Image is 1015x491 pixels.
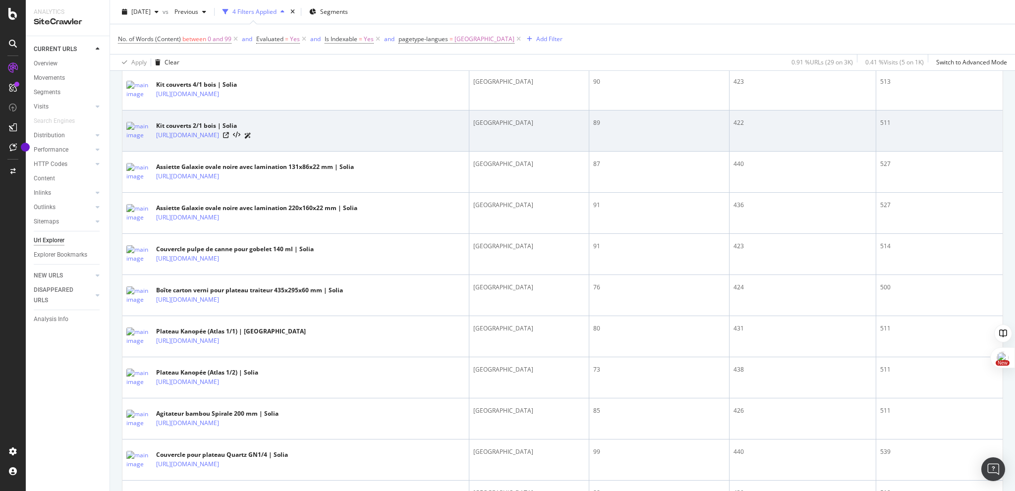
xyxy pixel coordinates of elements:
[208,32,231,46] span: 0 and 99
[232,7,277,16] div: 4 Filters Applied
[34,58,57,69] div: Overview
[126,451,151,469] img: main image
[34,145,93,155] a: Performance
[34,44,93,55] a: CURRENT URLS
[320,7,348,16] span: Segments
[34,145,68,155] div: Performance
[34,271,63,281] div: NEW URLS
[156,295,219,305] a: [URL][DOMAIN_NAME]
[34,202,56,213] div: Outlinks
[880,242,999,251] div: 514
[156,130,219,140] a: [URL][DOMAIN_NAME]
[156,409,279,418] div: Agitateur bambou Spirale 200 mm | Solia
[34,285,84,306] div: DISAPPEARED URLS
[34,173,103,184] a: Content
[593,283,725,292] div: 76
[34,16,102,28] div: SiteCrawler
[34,102,93,112] a: Visits
[733,283,872,292] div: 424
[593,77,725,86] div: 90
[156,459,219,469] a: [URL][DOMAIN_NAME]
[34,314,68,325] div: Analysis Info
[733,324,872,333] div: 431
[52,58,76,65] div: Domaine
[880,365,999,374] div: 511
[473,365,585,374] div: [GEOGRAPHIC_DATA]
[733,201,872,210] div: 436
[34,159,67,169] div: HTTP Codes
[156,336,219,346] a: [URL][DOMAIN_NAME]
[156,171,219,181] a: [URL][DOMAIN_NAME]
[473,77,585,86] div: [GEOGRAPHIC_DATA]
[880,283,999,292] div: 500
[151,55,179,70] button: Clear
[34,188,51,198] div: Inlinks
[981,457,1005,481] div: Open Intercom Messenger
[733,406,872,415] div: 426
[450,35,453,43] span: =
[156,213,219,222] a: [URL][DOMAIN_NAME]
[41,57,49,65] img: tab_domain_overview_orange.svg
[733,160,872,168] div: 440
[34,58,103,69] a: Overview
[34,235,64,246] div: Url Explorer
[156,450,288,459] div: Couvercle pour plateau Quartz GN1/4 | Solia
[34,217,93,227] a: Sitemaps
[34,202,93,213] a: Outlinks
[536,35,563,43] div: Add Filter
[593,324,725,333] div: 80
[126,81,151,99] img: main image
[288,7,297,17] div: times
[156,204,357,213] div: Assiette Galaxie ovale noire avec lamination 220x160x22 mm | Solia
[932,55,1007,70] button: Switch to Advanced Mode
[156,286,343,295] div: Boîte carton verni pour plateau traiteur 435x295x60 mm | Solia
[34,314,103,325] a: Analysis Info
[473,201,585,210] div: [GEOGRAPHIC_DATA]
[593,447,725,456] div: 99
[523,33,563,45] button: Add Filter
[34,285,93,306] a: DISAPPEARED URLS
[170,4,210,20] button: Previous
[34,250,87,260] div: Explorer Bookmarks
[219,4,288,20] button: 4 Filters Applied
[733,365,872,374] div: 438
[156,418,219,428] a: [URL][DOMAIN_NAME]
[244,130,251,141] a: AI Url Details
[170,7,198,16] span: Previous
[364,32,374,46] span: Yes
[593,201,725,210] div: 91
[733,77,872,86] div: 423
[384,35,395,43] div: and
[593,118,725,127] div: 89
[131,58,147,66] div: Apply
[34,116,85,126] a: Search Engines
[305,4,352,20] button: Segments
[126,163,151,181] img: main image
[34,217,59,227] div: Sitemaps
[163,7,170,16] span: vs
[34,235,103,246] a: Url Explorer
[21,143,30,152] div: Tooltip anchor
[310,35,321,43] div: and
[256,35,283,43] span: Evaluated
[156,80,251,89] div: Kit couverts 4/1 bois | Solia
[34,73,65,83] div: Movements
[593,365,725,374] div: 73
[880,447,999,456] div: 539
[791,58,853,66] div: 0.91 % URLs ( 29 on 3K )
[593,242,725,251] div: 91
[473,283,585,292] div: [GEOGRAPHIC_DATA]
[865,58,924,66] div: 0.41 % Visits ( 5 on 1K )
[126,286,151,304] img: main image
[593,406,725,415] div: 85
[34,102,49,112] div: Visits
[936,58,1007,66] div: Switch to Advanced Mode
[473,406,585,415] div: [GEOGRAPHIC_DATA]
[285,35,288,43] span: =
[880,324,999,333] div: 511
[156,254,219,264] a: [URL][DOMAIN_NAME]
[733,242,872,251] div: 423
[733,118,872,127] div: 422
[126,410,151,428] img: main image
[126,369,151,386] img: main image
